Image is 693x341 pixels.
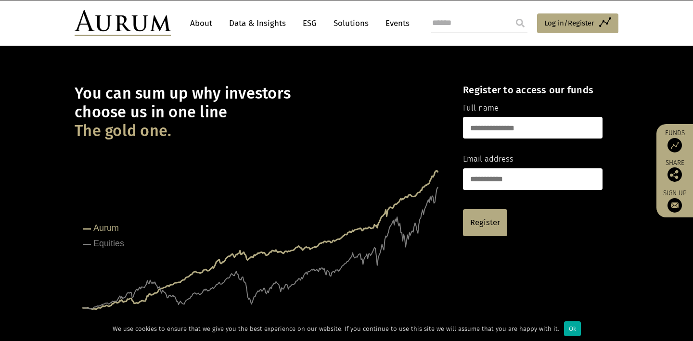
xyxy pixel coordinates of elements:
a: Solutions [329,14,373,32]
a: Events [381,14,410,32]
a: Log in/Register [537,13,618,34]
span: The gold one. [75,122,171,140]
img: Access Funds [667,138,682,152]
a: Register [463,209,507,236]
label: Full name [463,102,499,114]
img: Aurum [75,10,171,36]
tspan: Aurum [93,223,119,233]
div: Share [661,160,688,182]
img: Sign up to our newsletter [667,198,682,213]
tspan: Equities [93,239,124,248]
h4: Register to access our funds [463,84,603,96]
h1: You can sum up why investors choose us in one line [75,84,446,140]
a: Data & Insights [224,14,291,32]
div: Ok [564,321,581,336]
a: About [185,14,217,32]
label: Email address [463,153,513,165]
span: Log in/Register [544,17,594,29]
img: Share this post [667,167,682,182]
a: Sign up [661,189,688,213]
input: Submit [511,13,530,33]
a: ESG [298,14,321,32]
a: Funds [661,129,688,152]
